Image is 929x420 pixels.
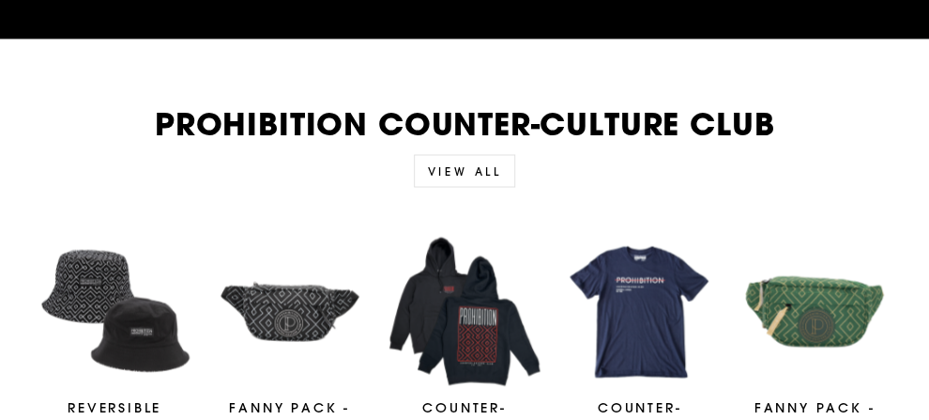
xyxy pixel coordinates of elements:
h2: PROHIBITION COUNTER-CULTURE CLUB [38,109,891,140]
a: View all [414,154,516,187]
